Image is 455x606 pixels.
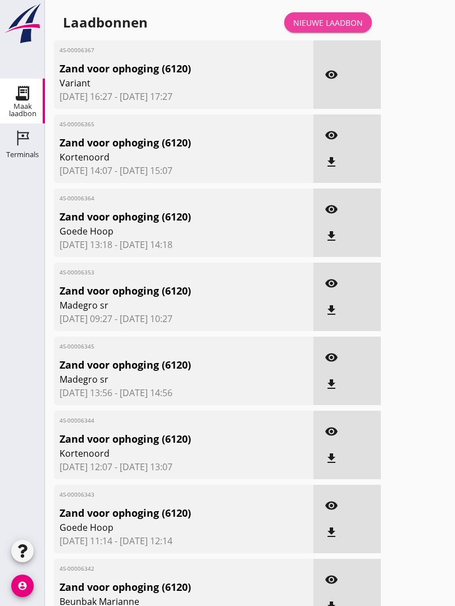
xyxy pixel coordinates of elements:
span: Zand voor ophoging (6120) [60,431,266,447]
span: [DATE] 14:07 - [DATE] 15:07 [60,164,308,177]
span: 4S-00006342 [60,564,266,573]
span: Zand voor ophoging (6120) [60,580,266,595]
span: Goede Hoop [60,521,266,534]
span: Zand voor ophoging (6120) [60,506,266,521]
span: Kortenoord [60,447,266,460]
span: Zand voor ophoging (6120) [60,209,266,224]
span: Zand voor ophoging (6120) [60,135,266,150]
span: Variant [60,76,266,90]
span: 4S-00006353 [60,268,266,277]
span: Zand voor ophoging (6120) [60,357,266,373]
span: 4S-00006367 [60,46,266,54]
span: 4S-00006345 [60,342,266,351]
i: visibility [325,573,338,586]
i: file_download [325,229,338,243]
i: visibility [325,68,338,81]
div: Terminals [6,151,39,158]
div: Laadbonnen [63,13,148,31]
span: Zand voor ophoging (6120) [60,61,266,76]
i: visibility [325,499,338,512]
span: [DATE] 13:56 - [DATE] 14:56 [60,386,308,400]
span: 4S-00006364 [60,194,266,203]
i: account_circle [11,575,34,597]
i: visibility [325,203,338,216]
div: Nieuwe laadbon [293,17,363,29]
i: file_download [325,304,338,317]
span: [DATE] 09:27 - [DATE] 10:27 [60,312,308,325]
span: Goede Hoop [60,224,266,238]
i: visibility [325,277,338,290]
span: [DATE] 13:18 - [DATE] 14:18 [60,238,308,251]
span: 4S-00006343 [60,490,266,499]
span: Zand voor ophoging (6120) [60,283,266,299]
span: 4S-00006344 [60,416,266,425]
span: [DATE] 11:14 - [DATE] 12:14 [60,534,308,548]
i: file_download [325,452,338,465]
i: visibility [325,351,338,364]
span: [DATE] 16:27 - [DATE] 17:27 [60,90,308,103]
span: 4S-00006365 [60,120,266,128]
i: visibility [325,128,338,142]
span: Madegro sr [60,299,266,312]
i: file_download [325,155,338,169]
a: Nieuwe laadbon [284,12,372,33]
span: Kortenoord [60,150,266,164]
i: file_download [325,378,338,391]
i: file_download [325,526,338,539]
span: [DATE] 12:07 - [DATE] 13:07 [60,460,308,474]
span: Madegro sr [60,373,266,386]
i: visibility [325,425,338,438]
img: logo-small.a267ee39.svg [2,3,43,44]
